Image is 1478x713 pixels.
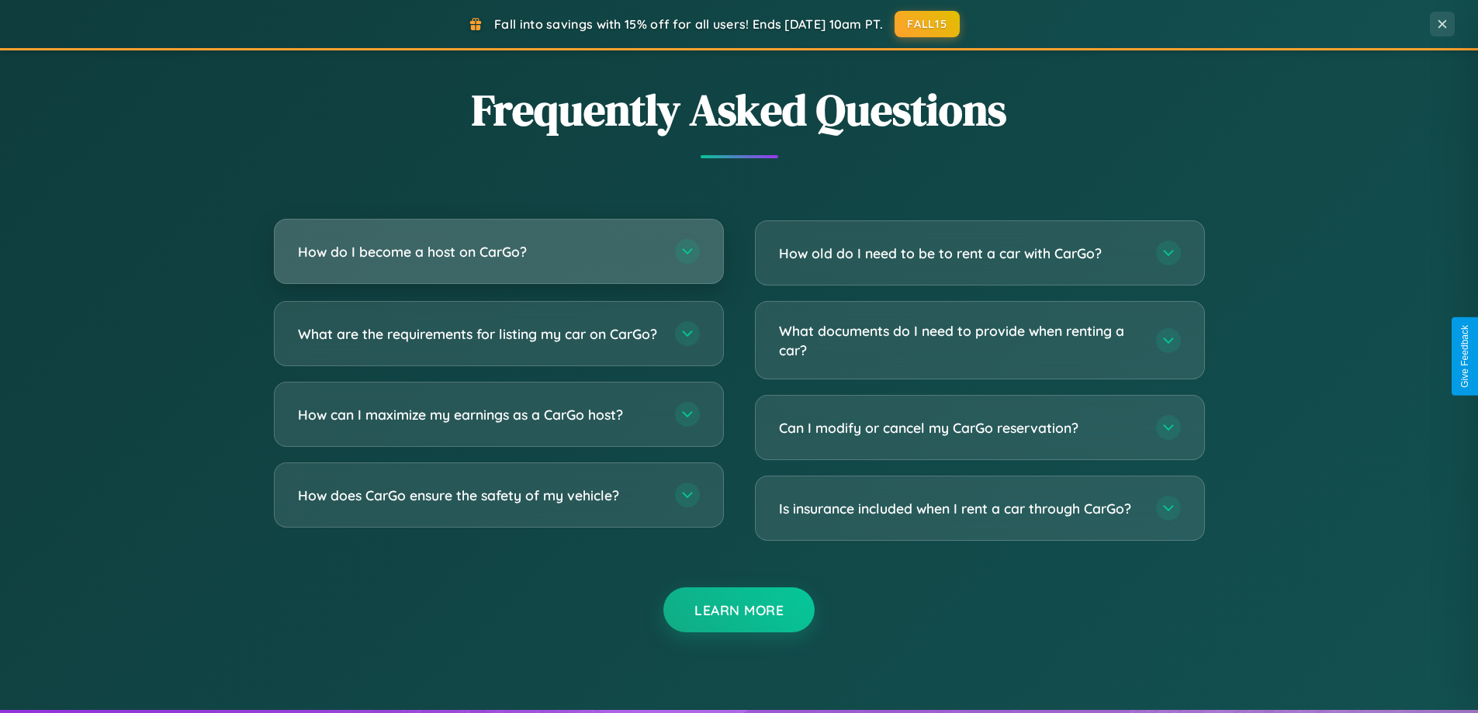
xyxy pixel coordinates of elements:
[274,80,1205,140] h2: Frequently Asked Questions
[298,324,659,344] h3: What are the requirements for listing my car on CarGo?
[779,321,1141,359] h3: What documents do I need to provide when renting a car?
[779,418,1141,438] h3: Can I modify or cancel my CarGo reservation?
[895,11,960,37] button: FALL15
[494,16,883,32] span: Fall into savings with 15% off for all users! Ends [DATE] 10am PT.
[298,242,659,261] h3: How do I become a host on CarGo?
[779,499,1141,518] h3: Is insurance included when I rent a car through CarGo?
[779,244,1141,263] h3: How old do I need to be to rent a car with CarGo?
[1459,325,1470,388] div: Give Feedback
[298,405,659,424] h3: How can I maximize my earnings as a CarGo host?
[663,587,815,632] button: Learn More
[298,486,659,505] h3: How does CarGo ensure the safety of my vehicle?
